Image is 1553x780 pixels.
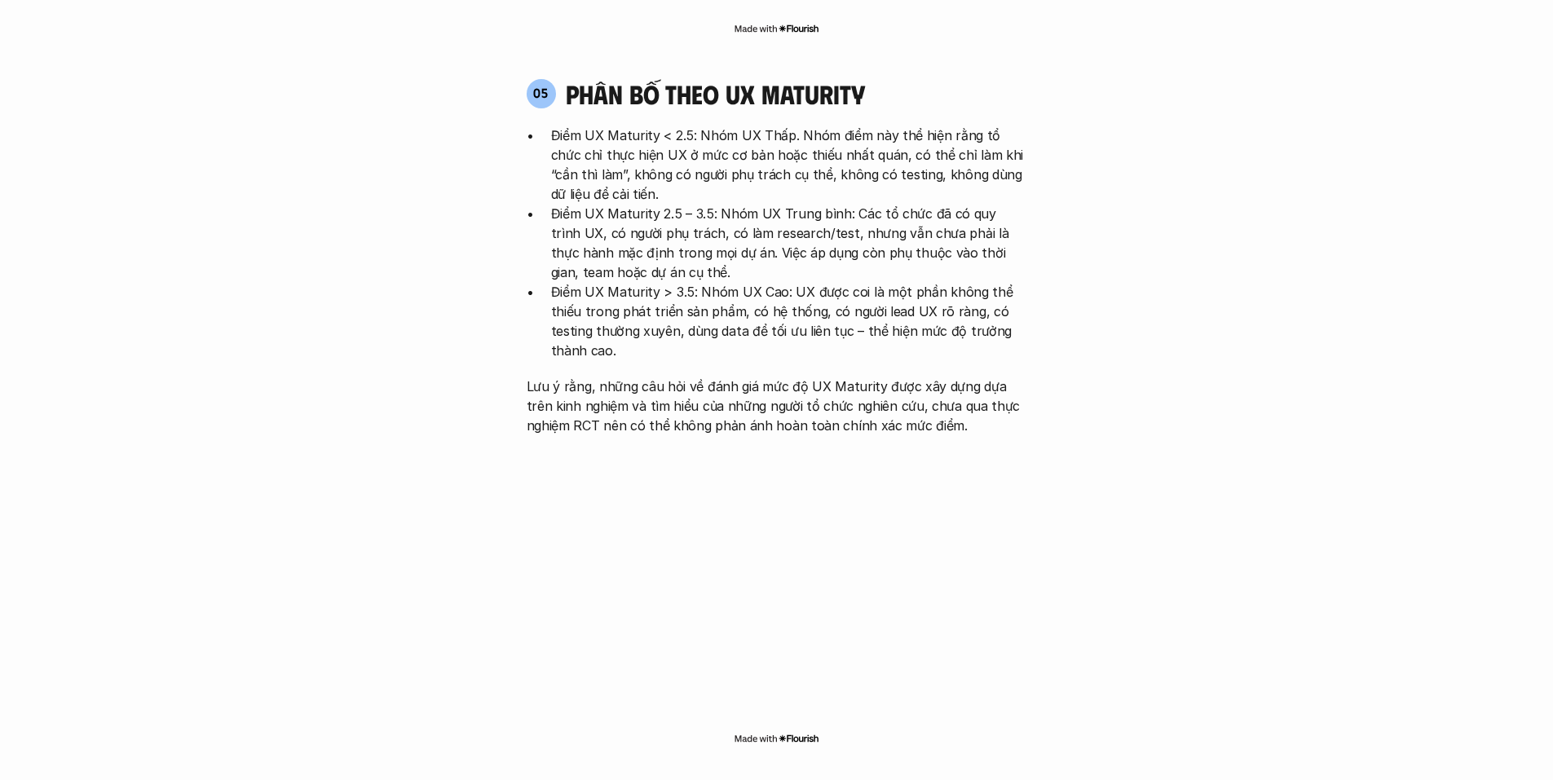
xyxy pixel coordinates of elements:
[551,282,1027,360] p: Điểm UX Maturity > 3.5: Nhóm UX Cao: UX được coi là một phần không thể thiếu trong phát triển sản...
[734,22,819,35] img: Made with Flourish
[533,86,549,99] p: 05
[551,204,1027,282] p: Điểm UX Maturity 2.5 – 3.5: Nhóm UX Trung bình: Các tổ chức đã có quy trình UX, có người phụ trác...
[551,126,1027,204] p: Điểm UX Maturity < 2.5: Nhóm UX Thấp. Nhóm điểm này thể hiện rằng tổ chức chỉ thực hiện UX ở mức ...
[512,443,1042,729] iframe: Interactive or visual content
[527,377,1027,435] p: Lưu ý rằng, những câu hỏi về đánh giá mức độ UX Maturity được xây dựng dựa trên kinh nghiệm và tì...
[734,732,819,745] img: Made with Flourish
[566,78,865,109] h4: phân bố theo ux maturity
